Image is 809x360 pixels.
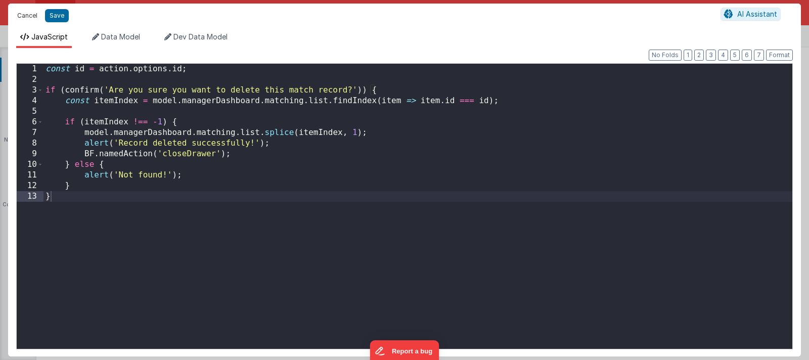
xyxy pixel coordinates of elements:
button: AI Assistant [721,8,781,21]
button: 3 [706,50,716,61]
div: 9 [17,149,43,159]
div: 13 [17,191,43,202]
div: 12 [17,181,43,191]
button: Cancel [12,9,42,23]
span: Dev Data Model [173,32,228,41]
button: 4 [718,50,728,61]
div: 2 [17,74,43,85]
div: 1 [17,64,43,74]
button: 7 [754,50,764,61]
button: Save [45,9,69,22]
button: No Folds [649,50,682,61]
button: Format [766,50,793,61]
div: 5 [17,106,43,117]
span: Data Model [101,32,140,41]
button: 6 [742,50,752,61]
button: 1 [684,50,692,61]
div: 6 [17,117,43,127]
div: 8 [17,138,43,149]
button: 5 [730,50,740,61]
div: 11 [17,170,43,181]
button: 2 [694,50,704,61]
span: JavaScript [31,32,68,41]
div: 3 [17,85,43,96]
div: 4 [17,96,43,106]
span: AI Assistant [737,10,777,18]
div: 7 [17,127,43,138]
div: 10 [17,159,43,170]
